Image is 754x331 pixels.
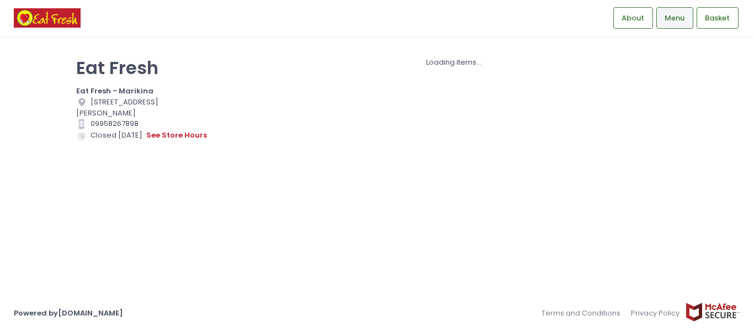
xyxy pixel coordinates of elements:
img: logo [14,8,81,28]
b: Eat Fresh - Marikina [76,86,153,96]
span: About [622,13,644,24]
img: mcafee-secure [685,302,740,322]
div: Loading items... [230,57,678,68]
div: 09958267898 [76,118,216,129]
a: Terms and Conditions [541,302,626,324]
div: Closed [DATE]. [76,129,216,141]
div: [STREET_ADDRESS][PERSON_NAME] [76,97,216,119]
p: Eat Fresh [76,57,216,78]
a: Menu [656,7,693,28]
a: Powered by[DOMAIN_NAME] [14,308,123,318]
a: Privacy Policy [626,302,686,324]
a: About [613,7,653,28]
span: Menu [665,13,684,24]
button: see store hours [146,129,208,141]
span: Basket [705,13,730,24]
